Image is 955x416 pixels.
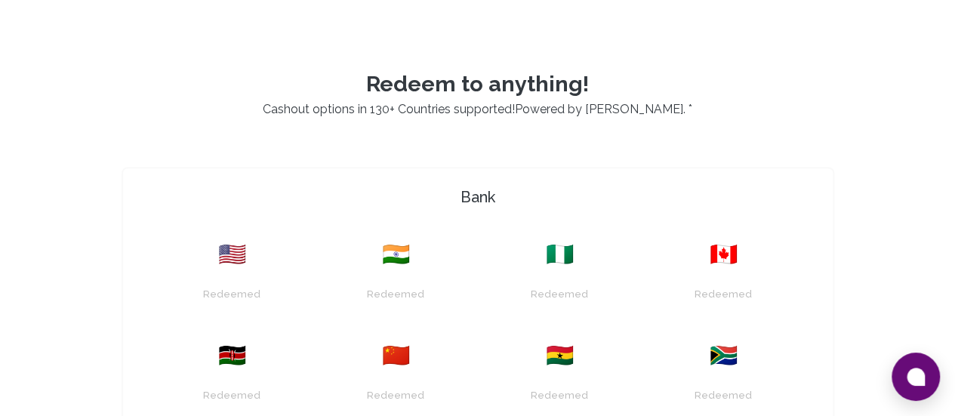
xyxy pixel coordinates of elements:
[382,241,410,268] span: 🇮🇳
[103,71,852,97] p: Redeem to anything!
[103,100,852,119] p: Cashout options in 130+ Countries supported! . *
[515,102,683,116] a: Powered by [PERSON_NAME]
[546,342,574,369] span: 🇬🇭
[710,241,738,268] span: 🇨🇦
[892,353,940,401] button: Open chat window
[218,342,246,369] span: 🇰🇪
[382,342,410,369] span: 🇨🇳
[129,186,827,208] h4: Bank
[546,241,574,268] span: 🇳🇬
[710,342,738,369] span: 🇿🇦
[218,241,246,268] span: 🇺🇸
